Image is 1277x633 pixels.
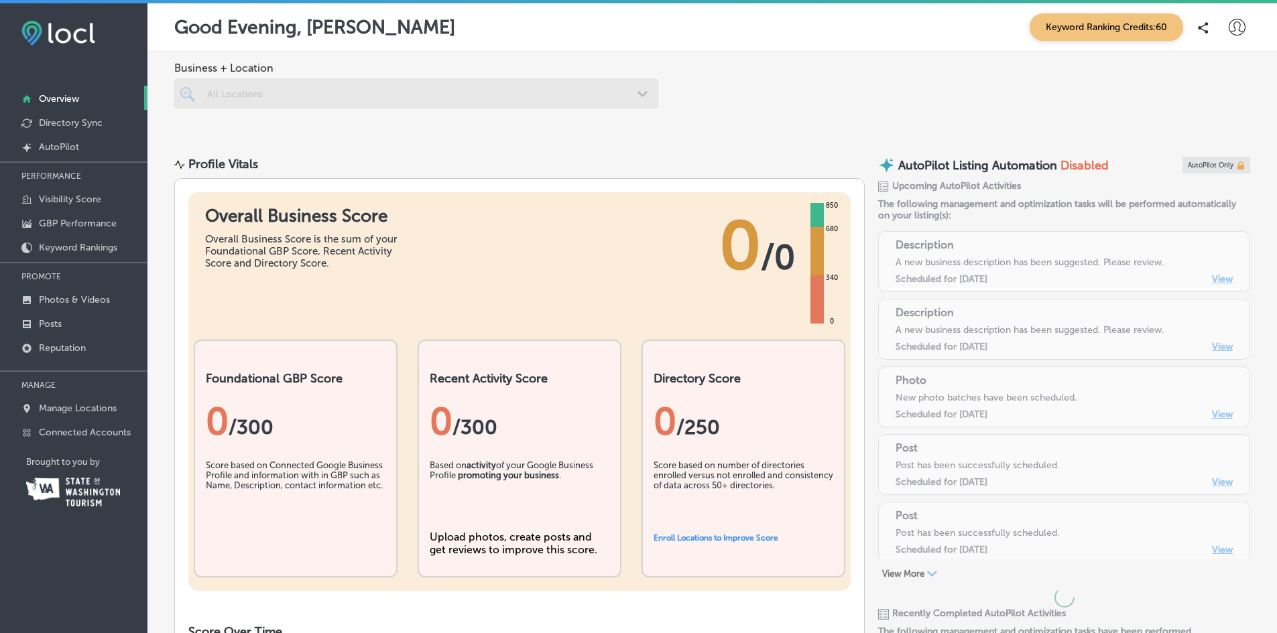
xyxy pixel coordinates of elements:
h2: Directory Score [654,371,833,386]
p: AutoPilot [39,141,79,153]
img: Washington Tourism [26,478,120,506]
div: 0 [206,399,385,443]
h2: Foundational GBP Score [206,371,385,386]
span: /250 [676,415,720,439]
div: Overall Business Score is the sum of your Foundational GBP Score, Recent Activity Score and Direc... [205,233,406,269]
h2: Recent Activity Score [430,371,609,386]
span: Business + Location [174,62,658,74]
div: 680 [823,224,841,234]
p: Connected Accounts [39,427,131,438]
a: Enroll Locations to Improve Score [654,533,778,543]
div: 850 [823,200,841,211]
p: Overview [39,93,79,104]
p: Reputation [39,342,86,354]
div: 0 [827,316,837,327]
div: Score based on number of directories enrolled versus not enrolled and consistency of data across ... [654,460,833,527]
img: fda3e92497d09a02dc62c9cd864e3231.png [21,21,95,46]
div: Profile Vitals [188,157,258,171]
b: promoting your business [458,470,559,480]
div: Upload photos, create posts and get reviews to improve this score. [430,531,609,556]
b: activity [467,460,496,470]
span: / 300 [229,415,273,439]
p: Brought to you by [26,457,147,467]
p: AutoPilot Listing Automation [898,158,1057,173]
p: GBP Performance [39,218,117,229]
img: autopilot-icon [878,157,895,173]
div: Based on of your Google Business Profile . [430,460,609,527]
span: 0 [719,206,761,286]
div: 0 [654,399,833,443]
div: 340 [823,273,841,283]
p: Directory Sync [39,117,103,129]
div: Score based on Connected Google Business Profile and information with in GBP such as Name, Descri... [206,460,385,527]
div: 0 [430,399,609,443]
span: Keyword Ranking Credits: 60 [1030,13,1183,41]
p: Good Evening, [PERSON_NAME] [174,16,455,38]
p: Keyword Rankings [39,242,117,253]
span: / 0 [761,237,795,277]
span: /300 [452,415,497,439]
h1: Overall Business Score [205,206,406,226]
p: Visibility Score [39,194,101,205]
p: Posts [39,318,62,330]
p: Photos & Videos [39,294,110,305]
p: Manage Locations [39,403,117,414]
span: Disabled [1060,158,1109,173]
